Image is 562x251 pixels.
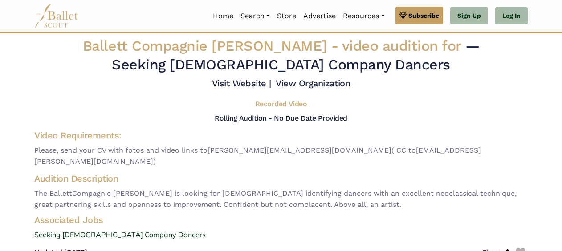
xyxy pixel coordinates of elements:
a: Advertise [300,7,339,25]
a: View Organization [276,78,350,89]
a: Store [273,7,300,25]
span: Please, send your CV with fotos and video links to [PERSON_NAME][EMAIL_ADDRESS][DOMAIN_NAME] ( CC... [34,145,528,167]
h5: Recorded Video [255,100,307,109]
h4: Audition Description [34,173,528,184]
a: Sign Up [450,7,488,25]
a: Search [237,7,273,25]
span: — Seeking [DEMOGRAPHIC_DATA] Company Dancers [112,37,479,73]
a: Log In [495,7,528,25]
span: Subscribe [408,11,439,20]
a: Home [209,7,237,25]
span: The BallettCompagnie [PERSON_NAME] is looking for [DEMOGRAPHIC_DATA] identifying dancers with an ... [34,188,528,211]
a: Resources [339,7,388,25]
h5: Rolling Audition - No Due Date Provided [215,114,347,122]
span: Video Requirements: [34,130,122,141]
h4: Associated Jobs [27,214,535,226]
a: Subscribe [395,7,443,24]
img: gem.svg [399,11,407,20]
a: Seeking [DEMOGRAPHIC_DATA] Company Dancers [27,229,535,241]
span: video audition for [342,37,461,54]
a: Visit Website | [212,78,271,89]
span: Ballett Compagnie [PERSON_NAME] - [83,37,465,54]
